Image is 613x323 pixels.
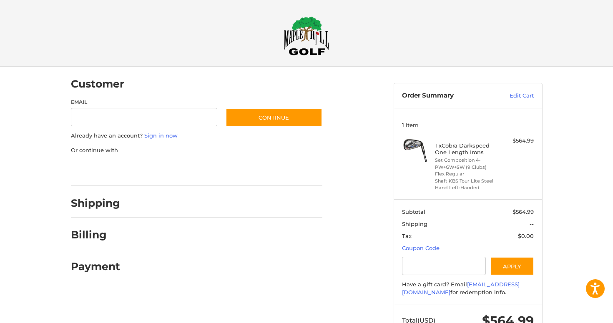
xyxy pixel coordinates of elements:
[284,16,329,55] img: Maple Hill Golf
[71,98,218,106] label: Email
[402,233,412,239] span: Tax
[490,257,534,275] button: Apply
[435,178,499,185] li: Shaft KBS Tour Lite Steel
[435,184,499,191] li: Hand Left-Handed
[402,280,534,297] div: Have a gift card? Email for redemption info.
[501,137,534,145] div: $564.99
[402,245,440,251] a: Coupon Code
[71,146,322,155] p: Or continue with
[71,132,322,140] p: Already have an account?
[530,220,534,227] span: --
[68,163,131,178] iframe: PayPal-paypal
[402,92,492,100] h3: Order Summary
[402,257,486,275] input: Gift Certificate or Coupon Code
[402,220,427,227] span: Shipping
[71,260,120,273] h2: Payment
[518,233,534,239] span: $0.00
[139,163,201,178] iframe: PayPal-paylater
[492,92,534,100] a: Edit Cart
[435,142,499,156] h4: 1 x Cobra Darkspeed One Length Irons
[71,78,124,90] h2: Customer
[226,108,322,127] button: Continue
[435,157,499,170] li: Set Composition 4-PW+GW+SW (9 Clubs)
[209,163,272,178] iframe: PayPal-venmo
[71,197,120,210] h2: Shipping
[435,170,499,178] li: Flex Regular
[144,132,178,139] a: Sign in now
[71,228,120,241] h2: Billing
[513,208,534,215] span: $564.99
[402,208,425,215] span: Subtotal
[402,122,534,128] h3: 1 Item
